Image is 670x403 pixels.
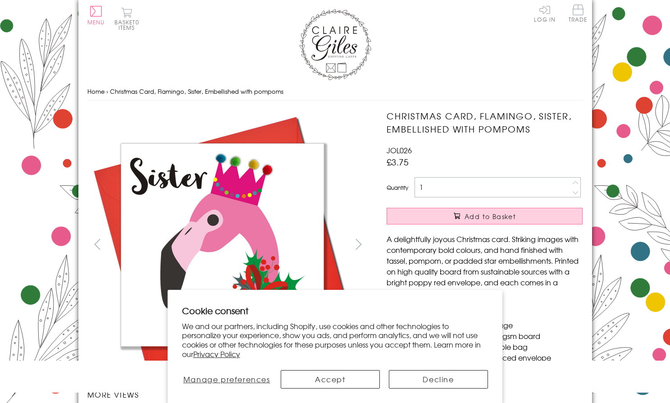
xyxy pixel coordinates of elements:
p: We and our partners, including Shopify, use cookies and other technologies to personalize your ex... [182,321,488,359]
span: Add to Basket [465,212,516,221]
span: Menu [87,18,105,26]
span: › [106,87,108,96]
span: Trade [569,5,588,22]
span: Manage preferences [183,374,270,385]
span: Christmas Card, Flamingo, Sister, Embellished with pompoms [110,87,283,96]
span: JOL026 [387,145,412,156]
h3: More views [87,389,369,400]
button: prev [87,234,108,254]
span: 0 items [119,18,139,32]
button: Basket0 items [114,7,139,30]
label: Quantity [387,183,408,192]
span: £3.75 [387,156,409,168]
a: Log In [534,5,556,22]
h1: Christmas Card, Flamingo, Sister, Embellished with pompoms [387,110,583,136]
button: next [348,234,369,254]
button: Menu [87,6,105,25]
button: Manage preferences [182,370,272,389]
img: Christmas Card, Flamingo, Sister, Embellished with pompoms [87,110,357,380]
h2: Cookie consent [182,304,488,317]
img: Claire Giles Greetings Cards [299,9,371,80]
nav: breadcrumbs [87,82,583,101]
p: A delightfully joyous Christmas card. Striking images with contemporary bold colours, and hand fi... [387,234,583,298]
img: Christmas Card, Flamingo, Sister, Embellished with pompoms [369,110,639,380]
a: Privacy Policy [193,348,240,359]
button: Decline [389,370,488,389]
a: Trade [569,5,588,24]
button: Accept [281,370,380,389]
button: Add to Basket [387,208,583,224]
a: Home [87,87,105,96]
